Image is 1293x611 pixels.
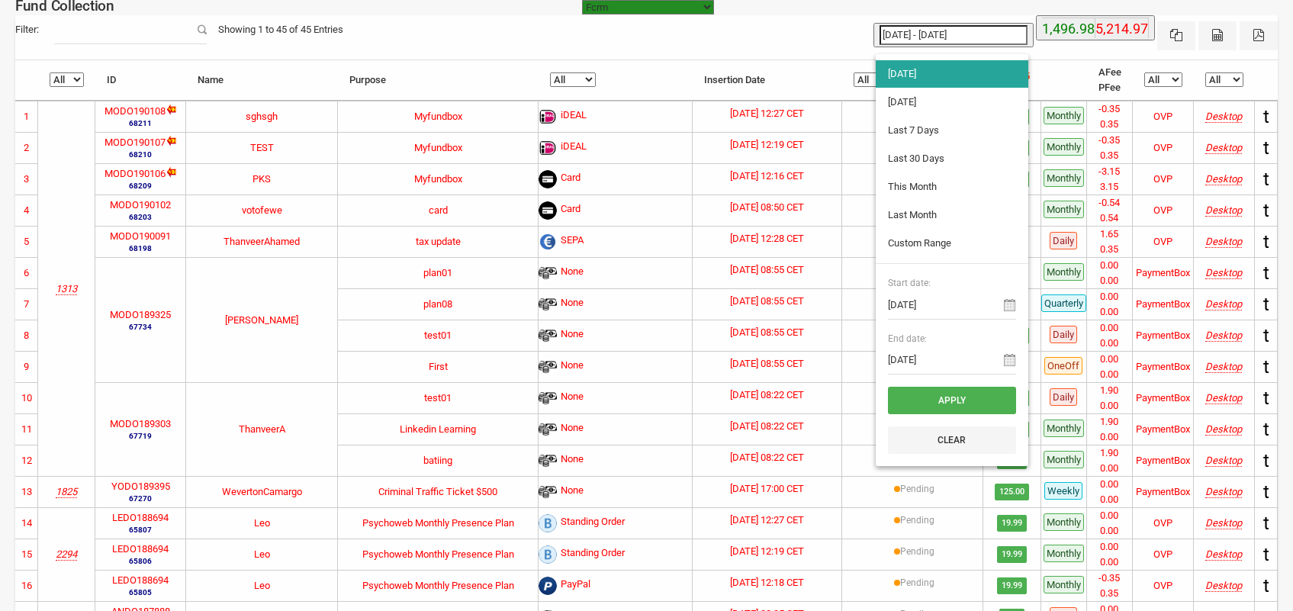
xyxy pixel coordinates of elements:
[1087,571,1132,586] li: -0.35
[1087,320,1132,336] li: 0.00
[1087,336,1132,351] li: 0.00
[561,577,590,595] span: PayPal
[1098,65,1121,80] li: AFee
[338,101,539,132] td: Myfundbox
[1087,258,1132,273] li: 0.00
[1263,137,1269,159] span: t
[900,576,934,590] label: Pending
[1042,18,1095,40] label: 1,496.98
[15,226,38,257] td: 5
[1087,179,1132,195] li: 3.15
[338,60,539,101] th: Purpose
[1205,236,1242,247] i: Mozilla/5.0 (Windows NT 10.0; Win64; x64) AppleWebKit/537.36 (KHTML, like Gecko) Chrome/139.0.0.0...
[1087,539,1132,555] li: 0.00
[166,135,177,146] img: new-dl.gif
[338,288,539,320] td: plan08
[111,493,170,504] small: 67270
[1205,204,1242,216] i: Mozilla/5.0 (Windows NT 10.0; Win64; x64) AppleWebKit/537.36 (KHTML, like Gecko) Chrome/139.0.0.0...
[1087,211,1132,226] li: 0.54
[1205,423,1242,435] i: Mozilla/5.0 (Windows NT 10.0; Win64; x64) AppleWebKit/537.36 (KHTML, like Gecko) Chrome/137.0.0.0...
[1041,294,1086,312] span: Quarterly
[15,257,38,288] td: 6
[1205,486,1242,497] i: Mozilla/5.0 (Macintosh; Intel Mac OS X 10_15_7) AppleWebKit/537.36 (KHTML, like Gecko) Chrome/133...
[1205,330,1242,341] i: Mozilla/5.0 (Windows NT 10.0; Win64; x64) AppleWebKit/537.36 (KHTML, like Gecko) Chrome/138.0.0.0...
[1136,391,1190,406] div: PaymentBox
[888,387,1016,414] button: Apply
[1153,234,1172,249] div: OVP
[1205,267,1242,278] i: Mozilla/5.0 (Windows NT 10.0; Win64; x64) AppleWebKit/537.36 (KHTML, like Gecko) Chrome/138.0.0.0...
[1153,172,1172,187] div: OVP
[561,326,584,345] span: None
[730,262,804,278] label: [DATE] 08:55 CET
[876,230,1028,257] li: Custom Range
[1136,359,1190,375] div: PaymentBox
[15,413,38,445] td: 11
[1087,195,1132,211] li: -0.54
[730,450,804,465] label: [DATE] 08:22 CET
[110,416,171,432] label: MODO189303
[1087,242,1132,257] li: 0.35
[900,513,934,527] label: Pending
[1044,201,1084,218] span: Monthly
[693,60,842,101] th: Insertion Date
[56,548,77,560] i: Psicoweb
[1087,508,1132,523] li: 0.00
[561,514,625,532] span: Standing Order
[1087,398,1132,413] li: 0.00
[186,507,338,539] td: Leo
[186,60,338,101] th: Name
[110,430,171,442] small: 67719
[730,356,804,371] label: [DATE] 08:55 CET
[888,276,1016,290] span: Start date:
[1205,298,1242,310] i: Mozilla/5.0 (Windows NT 10.0; Win64; x64) AppleWebKit/537.36 (KHTML, like Gecko) Chrome/138.0.0.0...
[15,351,38,382] td: 9
[186,382,338,476] td: ThanveerA
[105,166,166,182] label: MODO190106
[15,507,38,539] td: 14
[186,101,338,132] td: sghsgh
[186,476,338,507] td: WevertonCamargo
[1263,325,1269,346] span: t
[166,166,177,178] img: new-dl.gif
[110,229,171,244] label: MODO190091
[1205,548,1242,560] i: Mozilla/5.0 (Macintosh; Intel Mac OS X 10.15; rv:124.0) Gecko/20100101 Firefox/124.0
[186,132,338,163] td: TEST
[15,132,38,163] td: 2
[995,484,1030,500] span: 125.00
[1044,138,1084,156] span: Monthly
[730,169,804,184] label: [DATE] 12:16 CET
[186,570,338,601] td: Leo
[1044,169,1084,187] span: Monthly
[1087,445,1132,461] li: 1.90
[338,320,539,351] td: test01
[338,257,539,288] td: plan01
[1153,578,1172,593] div: OVP
[338,132,539,163] td: Myfundbox
[54,15,207,44] input: Filter:
[1044,420,1084,437] span: Monthly
[1240,21,1278,50] button: Pdf
[105,149,177,160] small: 68210
[876,173,1028,201] li: This Month
[876,60,1028,88] li: [DATE]
[110,198,171,213] label: MODO190102
[730,200,804,215] label: [DATE] 08:50 CET
[1087,429,1132,445] li: 0.00
[1087,414,1132,429] li: 1.90
[112,524,169,535] small: 65807
[15,195,38,226] td: 4
[338,507,539,539] td: Psychoweb Monthly Presence Plan
[1205,392,1242,404] i: Mozilla/5.0 (Windows NT 10.0; Win64; x64) AppleWebKit/537.36 (KHTML, like Gecko) Chrome/137.0.0.0...
[1087,367,1132,382] li: 0.00
[1157,21,1195,50] button: Excel
[730,513,804,528] label: [DATE] 12:27 CET
[1036,15,1155,40] button: 1,496.985,214.97
[1087,227,1132,242] li: 1.65
[186,257,338,382] td: [PERSON_NAME]
[112,587,169,598] small: 65805
[105,180,177,191] small: 68209
[112,555,169,567] small: 65806
[1087,523,1132,539] li: 0.00
[1087,101,1132,117] li: -0.35
[561,170,581,188] span: Card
